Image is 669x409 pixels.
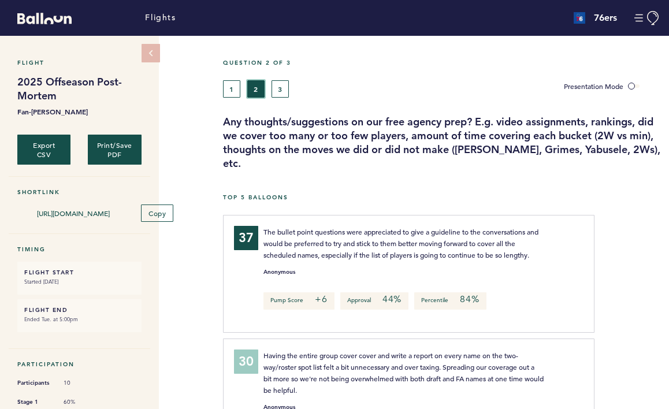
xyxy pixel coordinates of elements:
[17,106,142,117] b: Fan-[PERSON_NAME]
[24,269,135,276] h6: FLIGHT START
[9,12,72,24] a: Balloon
[234,226,258,250] div: 37
[414,292,486,310] p: Percentile
[263,227,540,259] span: The bullet point questions were appreciated to give a guideline to the conversations and would be...
[564,81,623,91] span: Presentation Mode
[234,349,258,374] div: 30
[247,80,265,98] button: 2
[223,80,240,98] button: 1
[17,360,142,368] h5: Participation
[24,276,135,288] small: Started [DATE]
[64,398,98,406] span: 60%
[17,396,52,408] span: Stage 1
[17,377,52,389] span: Participants
[64,379,98,387] span: 10
[17,75,142,103] h1: 2025 Offseason Post-Mortem
[460,293,479,305] em: 84%
[382,293,402,305] em: 44%
[141,204,173,222] button: Copy
[17,246,142,253] h5: Timing
[145,12,176,24] a: Flights
[88,135,141,165] button: Print/Save PDF
[223,59,660,66] h5: Question 2 of 3
[263,292,335,310] p: Pump Score
[17,59,142,66] h5: Flight
[340,292,408,310] p: Approval
[17,135,70,165] button: Export CSV
[223,194,660,201] h5: Top 5 Balloons
[24,306,135,314] h6: FLIGHT END
[272,80,289,98] button: 3
[17,13,72,24] svg: Balloon
[634,11,660,25] button: Manage Account
[315,293,328,305] em: +6
[263,351,545,395] span: Having the entire group cover cover and write a report on every name on the two-way/roster spot l...
[594,11,617,25] h4: 76ers
[223,115,660,170] h3: Any thoughts/suggestions on our free agency prep? E.g. video assignments, rankings, did we cover ...
[148,209,166,218] span: Copy
[17,188,142,196] h5: Shortlink
[24,314,135,325] small: Ended Tue. at 5:00pm
[263,269,295,275] small: Anonymous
